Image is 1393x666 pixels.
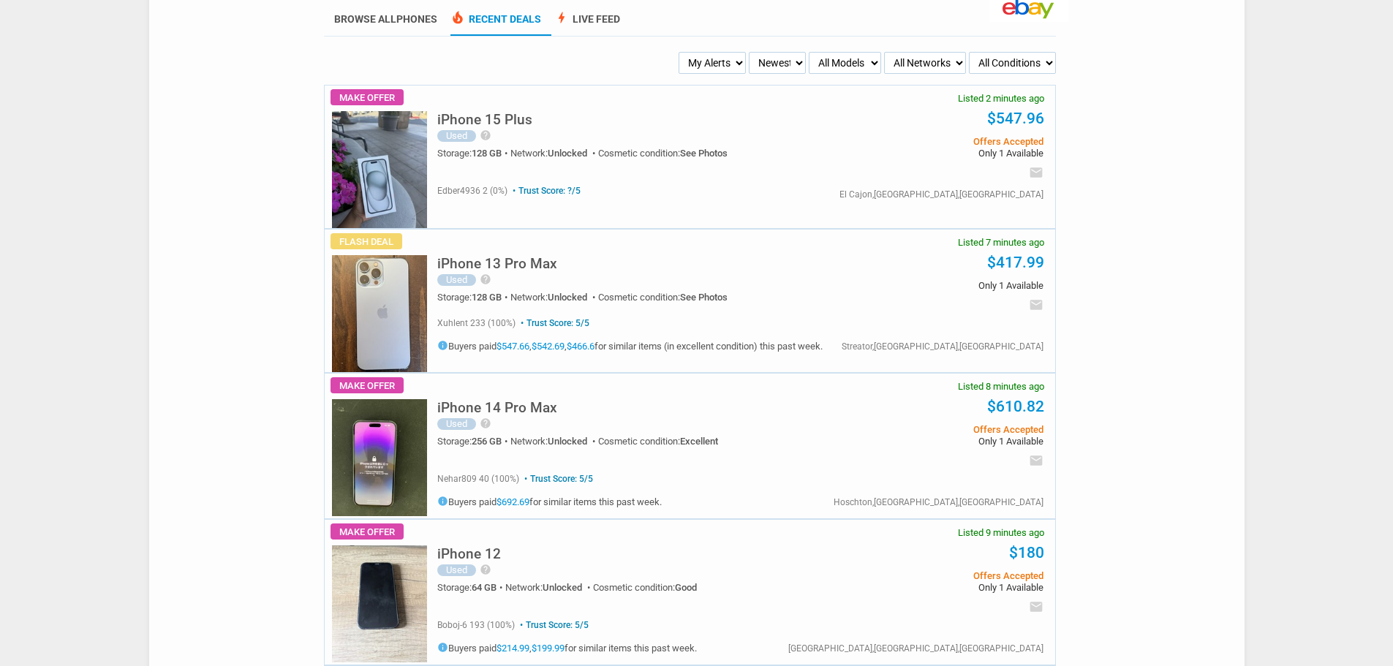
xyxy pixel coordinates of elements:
[437,113,532,126] h5: iPhone 15 Plus
[680,148,728,159] span: See Photos
[472,436,502,447] span: 256 GB
[958,528,1044,537] span: Listed 9 minutes ago
[548,292,587,303] span: Unlocked
[437,340,823,351] h5: Buyers paid , , for similar items (in excellent condition) this past week.
[517,620,589,630] span: Trust Score: 5/5
[1009,544,1044,561] a: $180
[505,583,593,592] div: Network:
[521,474,593,484] span: Trust Score: 5/5
[958,238,1044,247] span: Listed 7 minutes ago
[472,148,502,159] span: 128 GB
[788,644,1043,653] div: [GEOGRAPHIC_DATA],[GEOGRAPHIC_DATA],[GEOGRAPHIC_DATA]
[823,436,1043,446] span: Only 1 Available
[839,190,1043,199] div: El Cajon,[GEOGRAPHIC_DATA],[GEOGRAPHIC_DATA]
[472,292,502,303] span: 128 GB
[480,129,491,141] i: help
[332,111,427,228] img: s-l225.jpg
[680,292,728,303] span: See Photos
[1029,599,1043,614] i: email
[331,233,402,249] span: Flash Deal
[437,583,505,592] div: Storage:
[987,398,1044,415] a: $610.82
[331,89,404,105] span: Make Offer
[543,582,582,593] span: Unlocked
[332,255,427,372] img: s-l225.jpg
[480,273,491,285] i: help
[437,340,448,351] i: info
[497,496,529,507] a: $692.69
[437,418,476,430] div: Used
[480,417,491,429] i: help
[548,436,587,447] span: Unlocked
[554,13,620,36] a: boltLive Feed
[834,498,1043,507] div: Hoschton,[GEOGRAPHIC_DATA],[GEOGRAPHIC_DATA]
[823,148,1043,158] span: Only 1 Available
[331,377,404,393] span: Make Offer
[480,564,491,575] i: help
[437,257,557,270] h5: iPhone 13 Pro Max
[598,148,728,158] div: Cosmetic condition:
[437,564,476,576] div: Used
[450,13,541,36] a: local_fire_departmentRecent Deals
[437,274,476,286] div: Used
[842,342,1043,351] div: Streator,[GEOGRAPHIC_DATA],[GEOGRAPHIC_DATA]
[532,341,565,352] a: $542.69
[518,318,589,328] span: Trust Score: 5/5
[823,571,1043,580] span: Offers Accepted
[510,186,581,196] span: Trust Score: ?/5
[1029,453,1043,468] i: email
[437,318,516,328] span: xuhlent 233 (100%)
[1029,165,1043,180] i: email
[437,496,448,507] i: info
[510,436,598,446] div: Network:
[510,292,598,302] div: Network:
[437,642,697,653] h5: Buyers paid , for similar items this past week.
[823,425,1043,434] span: Offers Accepted
[472,582,497,593] span: 64 GB
[567,341,594,352] a: $466.6
[823,281,1043,290] span: Only 1 Available
[437,550,501,561] a: iPhone 12
[331,523,404,540] span: Make Offer
[958,382,1044,391] span: Listed 8 minutes ago
[548,148,587,159] span: Unlocked
[532,643,565,654] a: $199.99
[334,13,437,25] a: Browse AllPhones
[598,292,728,302] div: Cosmetic condition:
[987,254,1044,271] a: $417.99
[598,436,718,446] div: Cosmetic condition:
[437,474,519,484] span: nehar809 40 (100%)
[680,436,718,447] span: Excellent
[987,110,1044,127] a: $547.96
[396,13,437,25] span: Phones
[332,545,427,662] img: s-l225.jpg
[554,10,569,25] span: bolt
[437,436,510,446] div: Storage:
[437,116,532,126] a: iPhone 15 Plus
[437,260,557,270] a: iPhone 13 Pro Max
[497,643,529,654] a: $214.99
[510,148,598,158] div: Network:
[437,186,507,196] span: edber4936 2 (0%)
[332,399,427,516] img: s-l225.jpg
[497,341,529,352] a: $547.66
[437,404,557,415] a: iPhone 14 Pro Max
[958,94,1044,103] span: Listed 2 minutes ago
[437,620,515,630] span: boboj-6 193 (100%)
[437,642,448,653] i: info
[450,10,465,25] span: local_fire_department
[675,582,697,593] span: Good
[823,583,1043,592] span: Only 1 Available
[437,148,510,158] div: Storage:
[823,137,1043,146] span: Offers Accepted
[437,292,510,302] div: Storage:
[593,583,697,592] div: Cosmetic condition:
[437,547,501,561] h5: iPhone 12
[437,401,557,415] h5: iPhone 14 Pro Max
[437,496,662,507] h5: Buyers paid for similar items this past week.
[1029,298,1043,312] i: email
[437,130,476,142] div: Used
